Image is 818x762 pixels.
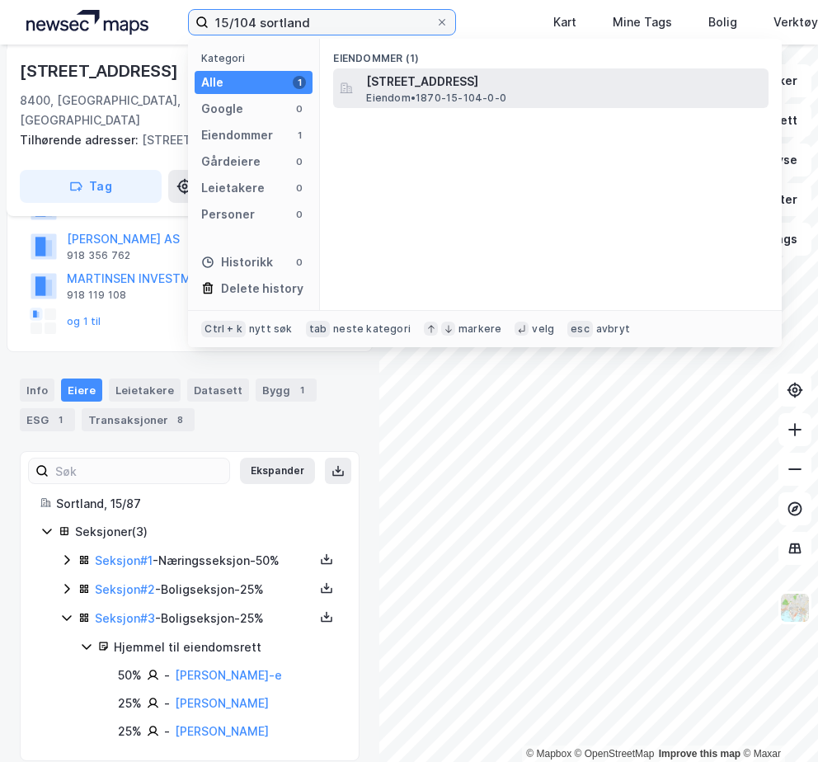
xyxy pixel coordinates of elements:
a: [PERSON_NAME] [175,696,269,710]
div: 1 [293,76,306,89]
div: Eiere [61,379,102,402]
div: Google [201,99,243,119]
div: Personer [201,205,255,224]
div: neste kategori [333,322,411,336]
div: 25% [118,722,142,741]
div: 1 [52,412,68,428]
div: 8400, [GEOGRAPHIC_DATA], [GEOGRAPHIC_DATA] [20,91,279,130]
div: ESG [20,408,75,431]
div: tab [306,321,331,337]
div: Sortland, 15/87 [56,494,339,514]
div: 0 [293,155,306,168]
div: 0 [293,181,306,195]
div: - Boligseksjon - 25% [95,580,314,600]
div: Info [20,379,54,402]
img: Z [779,592,811,623]
button: Tag [20,170,162,203]
a: [PERSON_NAME] [175,724,269,738]
a: [PERSON_NAME]-e [175,668,282,682]
div: Bolig [708,12,737,32]
a: Mapbox [526,748,571,760]
div: Seksjoner ( 3 ) [75,522,339,542]
div: 8 [172,412,188,428]
div: velg [532,322,554,336]
input: Søk [49,459,229,483]
div: Eiendommer [201,125,273,145]
div: Transaksjoner [82,408,195,431]
div: - [164,666,170,685]
span: [STREET_ADDRESS] [366,72,762,92]
div: Mine Tags [613,12,672,32]
div: - Næringsseksjon - 50% [95,551,314,571]
div: Leietakere [201,178,265,198]
div: Kontrollprogram for chat [736,683,818,762]
a: OpenStreetMap [575,748,655,760]
iframe: Chat Widget [736,683,818,762]
div: - [164,722,170,741]
div: Ctrl + k [201,321,246,337]
span: Tilhørende adresser: [20,133,142,147]
div: 1 [293,129,306,142]
div: Hjemmel til eiendomsrett [114,637,339,657]
div: 0 [293,256,306,269]
div: 1 [294,382,310,398]
div: Kategori [201,52,313,64]
a: Seksjon#3 [95,611,155,625]
button: Ekspander [240,458,315,484]
div: Leietakere [109,379,181,402]
div: 0 [293,208,306,221]
div: Eiendommer (1) [320,39,782,68]
a: Seksjon#1 [95,553,153,567]
div: 0 [293,102,306,115]
div: Kart [553,12,576,32]
img: logo.a4113a55bc3d86da70a041830d287a7e.svg [26,10,148,35]
div: Verktøy [773,12,818,32]
div: Historikk [201,252,273,272]
a: Improve this map [659,748,740,760]
div: 918 356 762 [67,249,130,262]
div: markere [458,322,501,336]
div: 50% [118,666,142,685]
div: 25% [118,694,142,713]
div: [STREET_ADDRESS] [20,58,181,84]
div: Delete history [221,279,303,299]
a: Seksjon#2 [95,582,155,596]
div: - Boligseksjon - 25% [95,609,314,628]
span: Eiendom • 1870-15-104-0-0 [366,92,506,105]
div: avbryt [596,322,630,336]
div: - [164,694,170,713]
div: nytt søk [249,322,293,336]
div: esc [567,321,593,337]
div: 918 119 108 [67,289,126,302]
div: Bygg [256,379,317,402]
input: Søk på adresse, matrikkel, gårdeiere, leietakere eller personer [209,10,435,35]
div: Gårdeiere [201,152,261,172]
div: [STREET_ADDRESS] [20,130,346,150]
div: Alle [201,73,223,92]
div: Datasett [187,379,249,402]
